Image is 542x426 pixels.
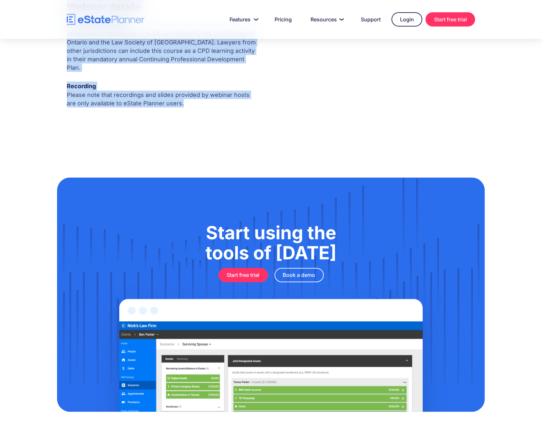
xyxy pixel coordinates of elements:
a: Login [392,12,422,27]
a: home [67,14,145,25]
a: Pricing [267,13,300,26]
a: Features [222,13,264,26]
div: Recording [67,82,259,91]
p: Please note that recordings and slides provided by webinar hosts are only available to eState Pla... [67,91,259,108]
p: ‍ [67,111,259,119]
a: Resources [303,13,350,26]
a: Start free trial [426,12,475,27]
a: Start free trial [218,268,268,282]
h1: Start using the tools of [DATE] [89,223,453,263]
a: Book a demo [275,268,324,282]
p: 30 minutes of Substantive Credits accredited by the Law Society of Ontario and the Law Society of... [67,30,259,72]
a: Support [353,13,388,26]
